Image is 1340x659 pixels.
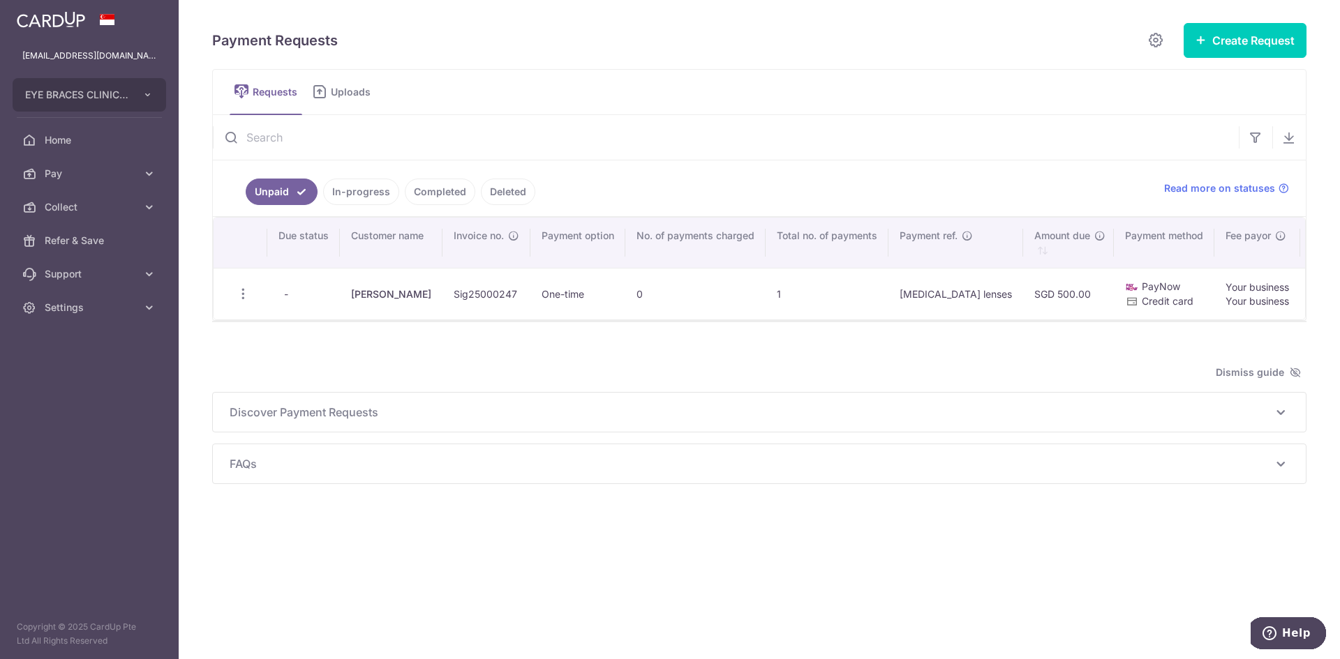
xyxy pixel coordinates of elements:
span: Amount due [1034,229,1090,243]
span: Help [31,10,60,22]
th: Fee payor [1214,218,1300,268]
a: Requests [230,70,302,114]
span: Uploads [331,85,380,99]
span: Discover Payment Requests [230,404,1272,421]
th: Payment method [1114,218,1214,268]
th: Payment option [530,218,625,268]
span: Read more on statuses [1164,181,1275,195]
span: - [278,285,294,304]
img: paynow-md-4fe65508ce96feda548756c5ee0e473c78d4820b8ea51387c6e4ad89e58a5e61.png [1125,280,1139,294]
img: CardUp [17,11,85,28]
span: Payment ref. [900,229,958,243]
span: Your business [1226,281,1289,293]
input: Search [213,115,1239,160]
span: Dismiss guide [1216,364,1301,381]
th: Payment ref. [888,218,1023,268]
td: Sig25000247 [442,268,530,319]
p: FAQs [230,455,1289,472]
span: FAQs [230,455,1272,472]
th: Due status [267,218,340,268]
th: Customer name [340,218,442,268]
span: Collect [45,200,137,214]
span: Support [45,267,137,281]
span: Home [45,133,137,147]
span: Credit card [1142,295,1193,307]
th: Amount due : activate to sort column ascending [1023,218,1114,268]
span: No. of payments charged [636,229,754,243]
td: 1 [766,268,888,319]
h5: Payment Requests [212,29,338,52]
a: Read more on statuses [1164,181,1289,195]
span: Invoice no. [454,229,504,243]
td: SGD 500.00 [1023,268,1114,319]
td: [PERSON_NAME] [340,268,442,319]
td: 0 [625,268,766,319]
span: Fee payor [1226,229,1271,243]
th: Total no. of payments [766,218,888,268]
td: One-time [530,268,625,319]
span: Pay [45,167,137,181]
button: EYE BRACES CLINIC PTE. LTD. [13,78,166,112]
span: EYE BRACES CLINIC PTE. LTD. [25,88,128,102]
iframe: Opens a widget where you can find more information [1251,617,1326,652]
span: Payment option [542,229,614,243]
a: Completed [405,179,475,205]
span: Settings [45,301,137,315]
span: PayNow [1142,280,1180,292]
a: In-progress [323,179,399,205]
a: Uploads [308,70,380,114]
button: Create Request [1184,23,1306,58]
p: [EMAIL_ADDRESS][DOMAIN_NAME] [22,49,156,63]
span: Refer & Save [45,234,137,248]
th: Invoice no. [442,218,530,268]
span: Total no. of payments [777,229,877,243]
a: Deleted [481,179,535,205]
p: Discover Payment Requests [230,404,1289,421]
span: Requests [253,85,302,99]
span: Your business [1226,295,1289,307]
td: [MEDICAL_DATA] lenses [888,268,1023,319]
th: No. of payments charged [625,218,766,268]
a: Unpaid [246,179,318,205]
